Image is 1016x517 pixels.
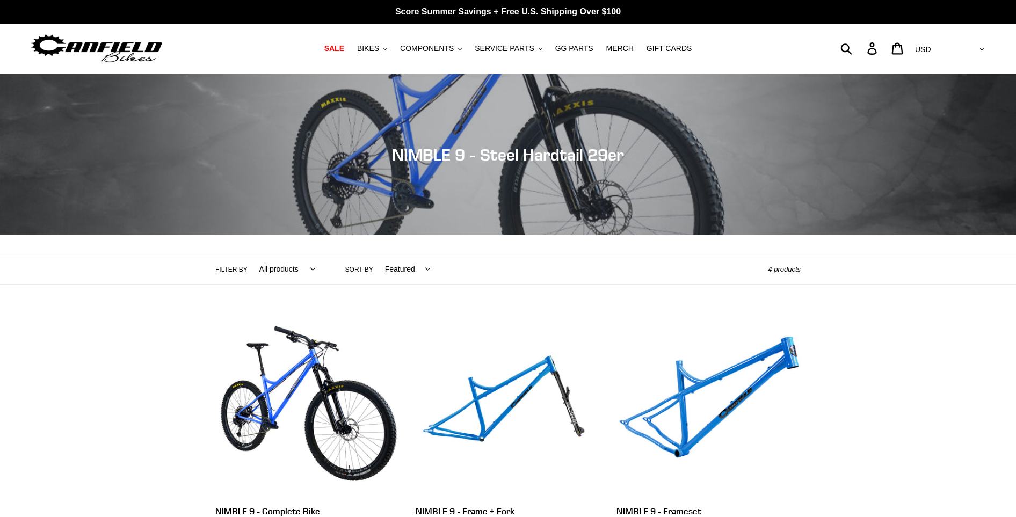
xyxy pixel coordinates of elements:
label: Sort by [345,265,373,274]
a: MERCH [601,41,639,56]
span: MERCH [606,44,634,53]
input: Search [846,37,874,60]
a: GIFT CARDS [641,41,698,56]
span: BIKES [357,44,379,53]
span: COMPONENTS [400,44,454,53]
span: SALE [324,44,344,53]
label: Filter by [215,265,248,274]
span: GG PARTS [555,44,593,53]
img: Canfield Bikes [30,32,164,65]
a: SALE [319,41,350,56]
span: NIMBLE 9 - Steel Hardtail 29er [392,145,624,164]
button: COMPONENTS [395,41,467,56]
span: 4 products [768,265,801,273]
span: GIFT CARDS [647,44,692,53]
span: SERVICE PARTS [475,44,534,53]
a: GG PARTS [550,41,599,56]
button: BIKES [352,41,393,56]
button: SERVICE PARTS [469,41,547,56]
